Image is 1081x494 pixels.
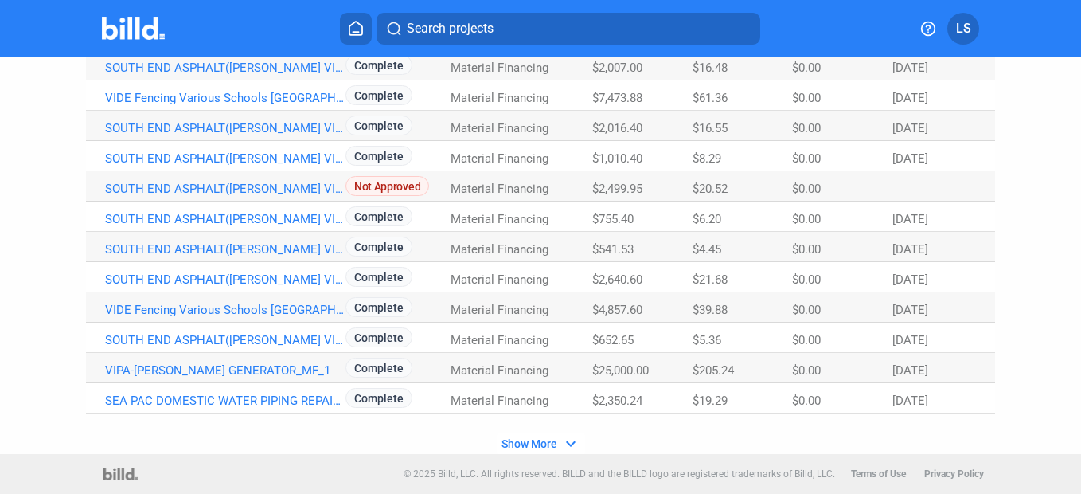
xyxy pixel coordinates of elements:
span: $0.00 [792,61,821,75]
span: Complete [345,55,412,75]
b: Privacy Policy [924,469,984,480]
span: [DATE] [892,212,928,226]
span: $6.20 [693,212,721,226]
span: Material Financing [451,363,548,378]
img: Billd Company Logo [102,17,165,40]
span: $0.00 [792,363,821,378]
a: SOUTH END ASPHALT([PERSON_NAME] VI)_MF_6 [105,242,345,257]
span: $541.53 [592,242,634,257]
span: LS [956,19,971,38]
span: [DATE] [892,272,928,287]
a: VIPA-[PERSON_NAME] GENERATOR_MF_1 [105,363,345,378]
span: $0.00 [792,394,821,408]
span: [DATE] [892,394,928,408]
span: $4.45 [693,242,721,257]
span: [DATE] [892,333,928,347]
button: LS [947,13,979,45]
span: $755.40 [592,212,634,226]
span: Complete [345,116,412,135]
span: $0.00 [792,333,821,347]
span: $2,640.60 [592,272,642,287]
span: $652.65 [592,333,634,347]
span: Complete [345,327,412,347]
a: SOUTH END ASPHALT([PERSON_NAME] VI)_MF_4 [105,333,345,347]
span: $1,010.40 [592,151,642,166]
span: $0.00 [792,303,821,317]
span: $205.24 [693,363,734,378]
span: $2,016.40 [592,121,642,135]
span: $0.00 [792,242,821,257]
span: Material Financing [451,61,548,75]
span: Material Financing [451,91,548,105]
span: $0.00 [792,121,821,135]
mat-icon: expand_more [561,434,580,453]
span: $0.00 [792,272,821,287]
span: $0.00 [792,91,821,105]
span: $7,473.88 [592,91,642,105]
a: SOUTH END ASPHALT([PERSON_NAME] VI)_MF_9 [105,182,345,196]
span: $25,000.00 [592,363,649,378]
span: $5.36 [693,333,721,347]
span: $0.00 [792,151,821,166]
a: VIDE Fencing Various Schools [GEOGRAPHIC_DATA] [105,91,345,105]
span: $61.36 [693,91,728,105]
span: $0.00 [792,182,821,196]
p: | [914,469,916,480]
span: Complete [345,146,412,166]
span: Complete [345,388,412,408]
span: Material Financing [451,212,548,226]
button: Show More [497,433,585,454]
span: $2,007.00 [592,61,642,75]
span: Material Financing [451,182,548,196]
span: Complete [345,297,412,317]
a: SOUTH END ASPHALT([PERSON_NAME] VI)_MF_11 [105,121,345,135]
b: Terms of Use [851,469,906,480]
span: [DATE] [892,363,928,378]
span: $2,350.24 [592,394,642,408]
a: SOUTH END ASPHALT([PERSON_NAME] VI)_MF_12 [105,61,345,75]
span: Show More [501,437,557,450]
span: $16.55 [693,121,728,135]
span: [DATE] [892,121,928,135]
span: Material Financing [451,272,548,287]
span: Complete [345,85,412,105]
span: Material Financing [451,121,548,135]
span: $0.00 [792,212,821,226]
span: Material Financing [451,394,548,408]
span: Complete [345,358,412,378]
span: Not Approved [345,176,429,196]
span: Material Financing [451,151,548,166]
a: SOUTH END ASPHALT([PERSON_NAME] VI)_MF_5 [105,272,345,287]
span: Material Financing [451,333,548,347]
span: Search projects [407,19,494,38]
span: Complete [345,206,412,226]
span: $4,857.60 [592,303,642,317]
span: [DATE] [892,151,928,166]
a: SOUTH END ASPHALT([PERSON_NAME] VI)_MF_8 [105,212,345,226]
span: Material Financing [451,242,548,257]
span: [DATE] [892,61,928,75]
span: $8.29 [693,151,721,166]
a: VIDE Fencing Various Schools [GEOGRAPHIC_DATA] [105,303,345,317]
span: [DATE] [892,303,928,317]
span: $21.68 [693,272,728,287]
a: SEA PAC DOMESTIC WATER PIPING REPAIRS ST CROIX_MF_37 [105,394,345,408]
span: $16.48 [693,61,728,75]
span: Complete [345,237,412,257]
span: [DATE] [892,242,928,257]
span: $2,499.95 [592,182,642,196]
span: $39.88 [693,303,728,317]
button: Search projects [377,13,760,45]
span: Material Financing [451,303,548,317]
img: logo [103,468,138,480]
span: [DATE] [892,91,928,105]
span: $20.52 [693,182,728,196]
p: © 2025 Billd, LLC. All rights reserved. BILLD and the BILLD logo are registered trademarks of Bil... [404,469,835,480]
a: SOUTH END ASPHALT([PERSON_NAME] VI)_MF_10 [105,151,345,166]
span: $19.29 [693,394,728,408]
span: Complete [345,267,412,287]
